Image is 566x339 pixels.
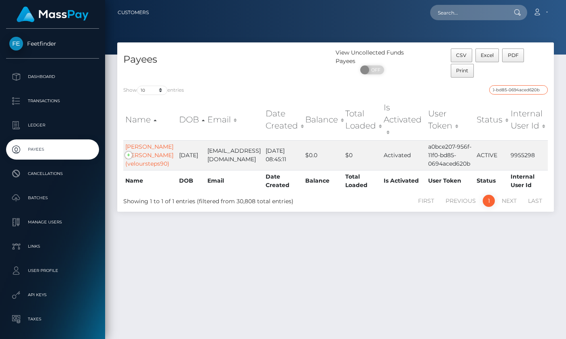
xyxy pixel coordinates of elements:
input: Search transactions [489,85,548,95]
h4: Payees [123,53,329,67]
label: Show entries [123,86,184,95]
th: Total Loaded: activate to sort column ascending [343,99,382,140]
div: Showing 1 to 1 of 1 entries (filtered from 30,808 total entries) [123,194,293,206]
th: Balance [303,170,343,192]
th: User Token [426,170,474,192]
th: Name [123,170,177,192]
td: [EMAIL_ADDRESS][DOMAIN_NAME] [205,140,264,170]
th: Status: activate to sort column ascending [475,99,509,140]
a: Ledger [6,115,99,135]
p: Batches [9,192,96,204]
td: Activated [382,140,426,170]
a: Dashboard [6,67,99,87]
p: Payees [9,143,96,156]
img: MassPay Logo [17,6,89,22]
th: Name: activate to sort column ascending [123,99,177,140]
a: Customers [118,4,149,21]
select: Showentries [137,86,167,95]
th: DOB [177,170,206,192]
div: View Uncollected Funds Payees [336,48,408,65]
img: Feetfinder [9,37,23,51]
p: User Profile [9,265,96,277]
th: Status [475,170,509,192]
a: User Profile [6,261,99,281]
a: Links [6,236,99,257]
th: User Token: activate to sort column ascending [426,99,474,140]
th: Is Activated [382,170,426,192]
span: CSV [456,52,467,58]
th: Is Activated: activate to sort column ascending [382,99,426,140]
th: Internal User Id: activate to sort column ascending [509,99,548,140]
a: Batches [6,188,99,208]
span: Excel [481,52,494,58]
td: 9955298 [509,140,548,170]
th: Date Created [264,170,303,192]
a: Cancellations [6,164,99,184]
p: Dashboard [9,71,96,83]
span: PDF [508,52,519,58]
button: CSV [451,48,472,62]
span: Feetfinder [6,40,99,47]
a: Payees [6,139,99,160]
th: DOB: activate to sort column descending [177,99,206,140]
th: Balance: activate to sort column ascending [303,99,343,140]
th: Internal User Id [509,170,548,192]
a: API Keys [6,285,99,305]
td: ACTIVE [475,140,509,170]
th: Date Created: activate to sort column ascending [264,99,303,140]
p: Transactions [9,95,96,107]
td: [DATE] 08:45:11 [264,140,303,170]
th: Email [205,170,264,192]
button: Excel [475,48,499,62]
p: Taxes [9,313,96,325]
td: [DATE] [177,140,206,170]
td: $0.0 [303,140,343,170]
a: Taxes [6,309,99,329]
th: Email: activate to sort column ascending [205,99,264,140]
p: API Keys [9,289,96,301]
a: Transactions [6,91,99,111]
p: Links [9,240,96,253]
p: Manage Users [9,216,96,228]
span: OFF [365,65,385,74]
a: Manage Users [6,212,99,232]
p: Ledger [9,119,96,131]
td: a0bce207-956f-11f0-bd85-0694aced620b [426,140,474,170]
td: $0 [343,140,382,170]
button: PDF [502,48,524,62]
th: Total Loaded [343,170,382,192]
a: 1 [483,195,495,207]
a: [PERSON_NAME] [PERSON_NAME] (veloursteps90) [125,143,173,167]
button: Print [451,64,474,78]
p: Cancellations [9,168,96,180]
input: Search... [430,5,506,20]
span: Print [456,67,468,74]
